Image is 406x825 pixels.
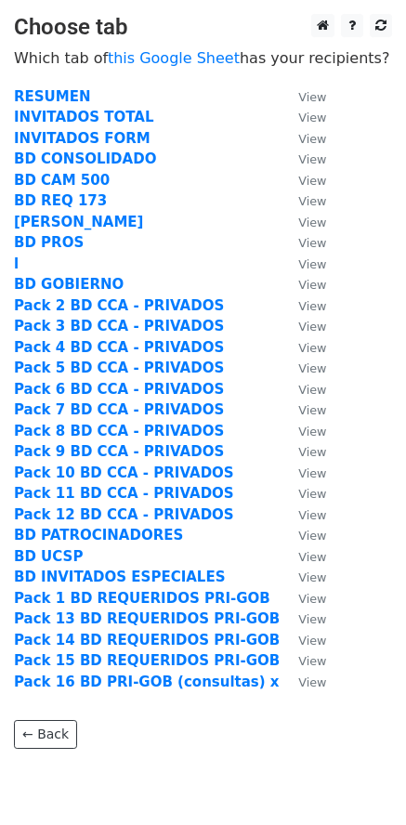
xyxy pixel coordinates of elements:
[280,381,326,398] a: View
[280,548,326,565] a: View
[14,109,153,125] a: INVITADOS TOTAL
[298,341,326,355] small: View
[14,318,224,334] a: Pack 3 BD CCA - PRIVADOS
[298,383,326,397] small: View
[298,320,326,334] small: View
[14,720,77,749] a: ← Back
[298,216,326,229] small: View
[14,548,83,565] a: BD UCSP
[298,508,326,522] small: View
[298,174,326,188] small: View
[14,192,107,209] strong: BD REQ 173
[14,590,270,607] a: Pack 1 BD REQUERIDOS PRI-GOB
[280,443,326,460] a: View
[298,550,326,564] small: View
[280,652,326,669] a: View
[298,90,326,104] small: View
[14,151,156,167] a: BD CONSOLIDADO
[14,652,280,669] a: Pack 15 BD REQUERIDOS PRI-GOB
[14,276,124,293] a: BD GOBIERNO
[280,192,326,209] a: View
[298,487,326,501] small: View
[298,299,326,313] small: View
[298,132,326,146] small: View
[14,485,234,502] strong: Pack 11 BD CCA - PRIVADOS
[14,569,225,585] a: BD INVITADOS ESPECIALES
[14,401,224,418] a: Pack 7 BD CCA - PRIVADOS
[298,634,326,648] small: View
[298,425,326,439] small: View
[14,506,234,523] a: Pack 12 BD CCA - PRIVADOS
[14,214,143,230] strong: [PERSON_NAME]
[14,360,224,376] a: Pack 5 BD CCA - PRIVADOS
[280,360,326,376] a: View
[14,610,280,627] a: Pack 13 BD REQUERIDOS PRI-GOB
[14,297,224,314] a: Pack 2 BD CCA - PRIVADOS
[280,527,326,543] a: View
[14,255,19,272] a: l
[298,466,326,480] small: View
[280,88,326,105] a: View
[280,297,326,314] a: View
[14,632,280,648] a: Pack 14 BD REQUERIDOS PRI-GOB
[280,632,326,648] a: View
[280,318,326,334] a: View
[298,445,326,459] small: View
[14,172,110,189] a: BD CAM 500
[298,257,326,271] small: View
[280,423,326,439] a: View
[14,14,392,41] h3: Choose tab
[14,339,224,356] a: Pack 4 BD CCA - PRIVADOS
[298,278,326,292] small: View
[14,674,280,690] a: Pack 16 BD PRI-GOB (consultas) x
[280,590,326,607] a: View
[298,236,326,250] small: View
[14,443,224,460] strong: Pack 9 BD CCA - PRIVADOS
[298,612,326,626] small: View
[280,485,326,502] a: View
[14,130,151,147] a: INVITADOS FORM
[298,111,326,124] small: View
[14,423,224,439] a: Pack 8 BD CCA - PRIVADOS
[14,88,91,105] a: RESUMEN
[280,401,326,418] a: View
[280,172,326,189] a: View
[298,592,326,606] small: View
[14,381,224,398] a: Pack 6 BD CCA - PRIVADOS
[298,361,326,375] small: View
[280,610,326,627] a: View
[14,527,183,543] a: BD PATROCINADORES
[14,234,84,251] a: BD PROS
[280,130,326,147] a: View
[298,570,326,584] small: View
[280,506,326,523] a: View
[14,48,392,68] p: Which tab of has your recipients?
[298,675,326,689] small: View
[280,276,326,293] a: View
[298,529,326,543] small: View
[280,674,326,690] a: View
[280,109,326,125] a: View
[280,214,326,230] a: View
[280,234,326,251] a: View
[280,569,326,585] a: View
[280,255,326,272] a: View
[280,339,326,356] a: View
